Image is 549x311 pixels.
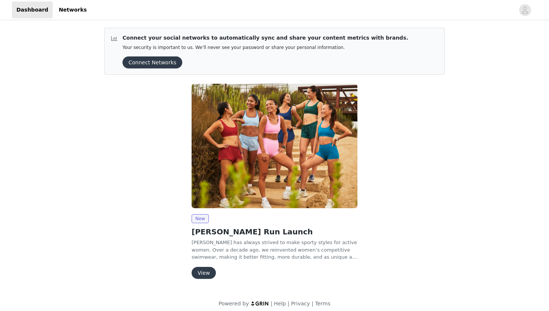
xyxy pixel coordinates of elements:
[192,214,209,223] span: New
[218,301,249,307] span: Powered by
[54,1,91,18] a: Networks
[122,56,182,68] button: Connect Networks
[192,270,216,276] a: View
[288,301,289,307] span: |
[12,1,53,18] a: Dashboard
[291,301,310,307] a: Privacy
[521,4,528,16] div: avatar
[192,239,357,261] p: [PERSON_NAME] has always strived to make sporty styles for active women. Over a decade ago, we re...
[122,45,408,50] p: Your security is important to us. We’ll never see your password or share your personal information.
[311,301,313,307] span: |
[274,301,286,307] a: Help
[251,301,269,306] img: logo
[192,226,357,237] h2: [PERSON_NAME] Run Launch
[192,84,357,208] img: JOLYN
[192,267,216,279] button: View
[315,301,330,307] a: Terms
[122,34,408,42] p: Connect your social networks to automatically sync and share your content metrics with brands.
[271,301,273,307] span: |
